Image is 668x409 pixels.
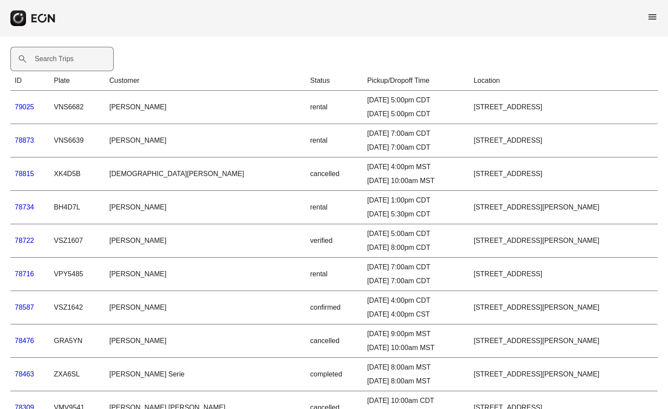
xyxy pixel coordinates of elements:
div: [DATE] 8:00am MST [367,362,465,373]
th: Plate [49,71,105,91]
a: 78722 [15,237,34,244]
div: [DATE] 10:00am MST [367,343,465,353]
td: BH4D7L [49,191,105,224]
a: 78873 [15,137,34,144]
td: [STREET_ADDRESS] [469,258,658,291]
td: VPY5485 [49,258,105,291]
div: [DATE] 7:00am CDT [367,276,465,286]
td: [STREET_ADDRESS][PERSON_NAME] [469,291,658,324]
div: [DATE] 7:00am CDT [367,128,465,139]
td: [PERSON_NAME] [105,291,306,324]
td: [PERSON_NAME] [105,224,306,258]
td: verified [306,224,363,258]
div: [DATE] 5:00pm CDT [367,109,465,119]
th: Customer [105,71,306,91]
td: cancelled [306,324,363,358]
td: rental [306,124,363,157]
td: confirmed [306,291,363,324]
div: [DATE] 10:00am CDT [367,396,465,406]
td: VSZ1642 [49,291,105,324]
div: [DATE] 10:00am MST [367,176,465,186]
a: 78587 [15,304,34,311]
div: [DATE] 1:00pm CDT [367,195,465,206]
div: [DATE] 7:00am CDT [367,262,465,272]
th: ID [10,71,49,91]
td: ZXA6SL [49,358,105,391]
td: [PERSON_NAME] [105,91,306,124]
td: [STREET_ADDRESS][PERSON_NAME] [469,191,658,224]
td: [PERSON_NAME] [105,124,306,157]
td: [PERSON_NAME] [105,258,306,291]
td: VSZ1607 [49,224,105,258]
td: [STREET_ADDRESS] [469,124,658,157]
div: [DATE] 4:00pm CDT [367,295,465,306]
div: [DATE] 8:00am MST [367,376,465,386]
td: GRA5YN [49,324,105,358]
td: rental [306,191,363,224]
a: 79025 [15,103,34,111]
span: menu [647,12,658,22]
a: 78716 [15,270,34,278]
div: [DATE] 9:00pm MST [367,329,465,339]
th: Pickup/Dropoff Time [363,71,469,91]
a: 78476 [15,337,34,344]
td: [PERSON_NAME] [105,191,306,224]
td: XK4D5B [49,157,105,191]
th: Status [306,71,363,91]
div: [DATE] 4:00pm MST [367,162,465,172]
div: [DATE] 5:00am CDT [367,229,465,239]
td: [STREET_ADDRESS] [469,91,658,124]
div: [DATE] 5:30pm CDT [367,209,465,219]
td: [DEMOGRAPHIC_DATA][PERSON_NAME] [105,157,306,191]
td: completed [306,358,363,391]
td: cancelled [306,157,363,191]
div: [DATE] 5:00pm CDT [367,95,465,105]
td: [STREET_ADDRESS] [469,157,658,191]
td: [PERSON_NAME] [105,324,306,358]
a: 78734 [15,203,34,211]
a: 78463 [15,370,34,378]
td: VNS6682 [49,91,105,124]
a: 78815 [15,170,34,177]
td: rental [306,91,363,124]
td: [STREET_ADDRESS][PERSON_NAME] [469,224,658,258]
td: [STREET_ADDRESS][PERSON_NAME] [469,324,658,358]
td: [STREET_ADDRESS][PERSON_NAME] [469,358,658,391]
td: rental [306,258,363,291]
td: [PERSON_NAME] Serie [105,358,306,391]
td: VNS6639 [49,124,105,157]
label: Search Trips [35,54,74,64]
div: [DATE] 4:00pm CST [367,309,465,320]
div: [DATE] 7:00am CDT [367,142,465,153]
div: [DATE] 8:00pm CDT [367,242,465,253]
th: Location [469,71,658,91]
